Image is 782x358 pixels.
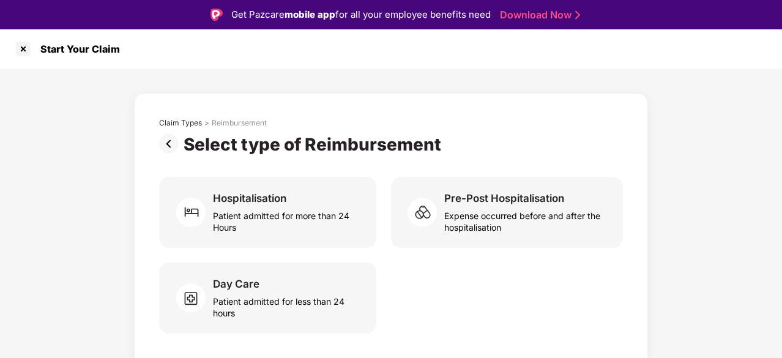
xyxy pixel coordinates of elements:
div: Patient admitted for more than 24 Hours [213,205,362,233]
div: Claim Types [159,118,202,128]
div: Get Pazcare for all your employee benefits need [231,7,491,22]
div: Start Your Claim [33,43,120,55]
div: Hospitalisation [213,192,286,205]
div: Patient admitted for less than 24 hours [213,291,362,319]
div: Day Care [213,277,259,291]
div: Reimbursement [212,118,267,128]
div: Pre-Post Hospitalisation [444,192,564,205]
img: svg+xml;base64,PHN2ZyB4bWxucz0iaHR0cDovL3d3dy53My5vcmcvMjAwMC9zdmciIHdpZHRoPSI2MCIgaGVpZ2h0PSI1OC... [176,280,213,316]
img: Logo [210,9,223,21]
div: Expense occurred before and after the hospitalisation [444,205,608,233]
img: svg+xml;base64,PHN2ZyBpZD0iUHJldi0zMngzMiIgeG1sbnM9Imh0dHA6Ly93d3cudzMub3JnLzIwMDAvc3ZnIiB3aWR0aD... [159,134,184,154]
img: svg+xml;base64,PHN2ZyB4bWxucz0iaHR0cDovL3d3dy53My5vcmcvMjAwMC9zdmciIHdpZHRoPSI2MCIgaGVpZ2h0PSI2MC... [176,194,213,231]
img: svg+xml;base64,PHN2ZyB4bWxucz0iaHR0cDovL3d3dy53My5vcmcvMjAwMC9zdmciIHdpZHRoPSI2MCIgaGVpZ2h0PSI1OC... [408,194,444,231]
img: Stroke [575,9,580,21]
div: Select type of Reimbursement [184,134,446,155]
a: Download Now [500,9,576,21]
strong: mobile app [285,9,335,20]
div: > [204,118,209,128]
